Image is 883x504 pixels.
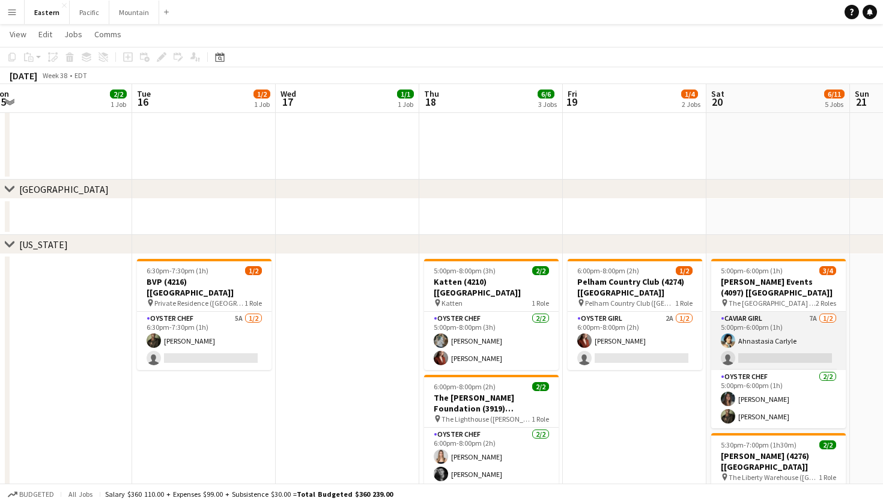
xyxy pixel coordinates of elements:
[441,299,463,308] span: Katten
[532,266,549,275] span: 2/2
[532,299,549,308] span: 1 Role
[721,440,797,449] span: 5:30pm-7:00pm (1h30m)
[532,382,549,391] span: 2/2
[253,90,270,99] span: 1/2
[568,259,702,370] app-job-card: 6:00pm-8:00pm (2h)1/2Pelham Country Club (4274) [[GEOGRAPHIC_DATA]] Pelham Country Club ([GEOGRAP...
[568,312,702,370] app-card-role: Oyster Girl2A1/26:00pm-8:00pm (2h)[PERSON_NAME]
[137,88,151,99] span: Tue
[424,428,559,486] app-card-role: Oyster Chef2/26:00pm-8:00pm (2h)[PERSON_NAME][PERSON_NAME]
[729,473,819,482] span: The Liberty Warehouse ([GEOGRAPHIC_DATA], [GEOGRAPHIC_DATA])
[111,100,126,109] div: 1 Job
[279,95,296,109] span: 17
[64,29,82,40] span: Jobs
[34,26,57,42] a: Edit
[816,299,836,308] span: 2 Roles
[538,100,557,109] div: 3 Jobs
[711,451,846,472] h3: [PERSON_NAME] (4276) [[GEOGRAPHIC_DATA]]
[397,90,414,99] span: 1/1
[434,382,496,391] span: 6:00pm-8:00pm (2h)
[424,392,559,414] h3: The [PERSON_NAME] Foundation (3919) [[GEOGRAPHIC_DATA]]
[6,488,56,501] button: Budgeted
[154,299,244,308] span: Private Residence ([GEOGRAPHIC_DATA], [GEOGRAPHIC_DATA])
[568,88,577,99] span: Fri
[25,1,70,24] button: Eastern
[681,90,698,99] span: 1/4
[281,88,296,99] span: Wed
[137,312,272,370] app-card-role: Oyster Chef5A1/26:30pm-7:30pm (1h)[PERSON_NAME]
[824,90,845,99] span: 6/11
[538,90,554,99] span: 6/6
[532,414,549,424] span: 1 Role
[10,70,37,82] div: [DATE]
[585,299,675,308] span: Pelham Country Club ([GEOGRAPHIC_DATA], [GEOGRAPHIC_DATA])
[711,312,846,370] app-card-role: Caviar Girl7A1/25:00pm-6:00pm (1h)Ahnastasia Carlyle
[424,259,559,370] app-job-card: 5:00pm-8:00pm (3h)2/2Katten (4210) [[GEOGRAPHIC_DATA]] Katten1 RoleOyster Chef2/25:00pm-8:00pm (3...
[675,299,693,308] span: 1 Role
[38,29,52,40] span: Edit
[109,1,159,24] button: Mountain
[244,299,262,308] span: 1 Role
[110,90,127,99] span: 2/2
[424,276,559,298] h3: Katten (4210) [[GEOGRAPHIC_DATA]]
[147,266,208,275] span: 6:30pm-7:30pm (1h)
[297,490,393,499] span: Total Budgeted $360 239.00
[74,71,87,80] div: EDT
[711,370,846,428] app-card-role: Oyster Chef2/25:00pm-6:00pm (1h)[PERSON_NAME][PERSON_NAME]
[59,26,87,42] a: Jobs
[40,71,70,80] span: Week 38
[825,100,844,109] div: 5 Jobs
[434,266,496,275] span: 5:00pm-8:00pm (3h)
[819,440,836,449] span: 2/2
[90,26,126,42] a: Comms
[853,95,869,109] span: 21
[711,276,846,298] h3: [PERSON_NAME] Events (4097) [[GEOGRAPHIC_DATA]]
[441,414,532,424] span: The Lighthouse ([PERSON_NAME])
[19,490,54,499] span: Budgeted
[245,266,262,275] span: 1/2
[729,299,816,308] span: The [GEOGRAPHIC_DATA] ([GEOGRAPHIC_DATA], [GEOGRAPHIC_DATA])
[19,183,109,195] div: [GEOGRAPHIC_DATA]
[568,276,702,298] h3: Pelham Country Club (4274) [[GEOGRAPHIC_DATA]]
[855,88,869,99] span: Sun
[711,88,724,99] span: Sat
[5,26,31,42] a: View
[424,312,559,370] app-card-role: Oyster Chef2/25:00pm-8:00pm (3h)[PERSON_NAME][PERSON_NAME]
[819,266,836,275] span: 3/4
[94,29,121,40] span: Comms
[676,266,693,275] span: 1/2
[424,88,439,99] span: Thu
[105,490,393,499] div: Salary $360 110.00 + Expenses $99.00 + Subsistence $30.00 =
[135,95,151,109] span: 16
[424,375,559,486] app-job-card: 6:00pm-8:00pm (2h)2/2The [PERSON_NAME] Foundation (3919) [[GEOGRAPHIC_DATA]] The Lighthouse ([PER...
[709,95,724,109] span: 20
[682,100,700,109] div: 2 Jobs
[10,29,26,40] span: View
[398,100,413,109] div: 1 Job
[137,259,272,370] app-job-card: 6:30pm-7:30pm (1h)1/2BVP (4216) [[GEOGRAPHIC_DATA]] Private Residence ([GEOGRAPHIC_DATA], [GEOGRA...
[819,473,836,482] span: 1 Role
[70,1,109,24] button: Pacific
[422,95,439,109] span: 18
[19,238,68,250] div: [US_STATE]
[566,95,577,109] span: 19
[711,259,846,428] app-job-card: 5:00pm-6:00pm (1h)3/4[PERSON_NAME] Events (4097) [[GEOGRAPHIC_DATA]] The [GEOGRAPHIC_DATA] ([GEOG...
[254,100,270,109] div: 1 Job
[577,266,639,275] span: 6:00pm-8:00pm (2h)
[721,266,783,275] span: 5:00pm-6:00pm (1h)
[66,490,95,499] span: All jobs
[137,276,272,298] h3: BVP (4216) [[GEOGRAPHIC_DATA]]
